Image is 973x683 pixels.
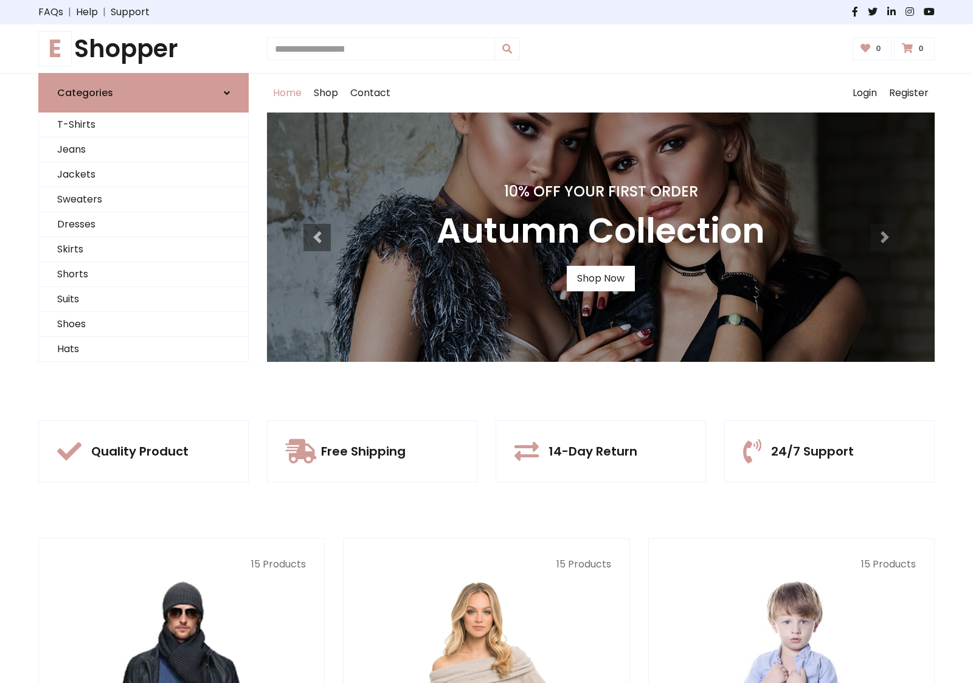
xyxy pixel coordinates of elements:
span: 0 [915,43,927,54]
h5: 14-Day Return [549,444,637,459]
a: Dresses [39,212,248,237]
p: 15 Products [667,557,916,572]
a: FAQs [38,5,63,19]
a: Shop [308,74,344,113]
a: Sweaters [39,187,248,212]
h5: 24/7 Support [771,444,854,459]
span: | [63,5,76,19]
a: Shoes [39,312,248,337]
a: Shorts [39,262,248,287]
p: 15 Products [57,557,306,572]
a: Jeans [39,137,248,162]
h5: Quality Product [91,444,189,459]
h4: 10% Off Your First Order [437,183,765,201]
a: Shop Now [567,266,635,291]
a: Suits [39,287,248,312]
a: Categories [38,73,249,113]
a: Skirts [39,237,248,262]
a: Login [847,74,883,113]
h1: Shopper [38,34,249,63]
a: 0 [894,37,935,60]
a: Jackets [39,162,248,187]
span: | [98,5,111,19]
a: Register [883,74,935,113]
a: Home [267,74,308,113]
a: 0 [853,37,892,60]
a: Help [76,5,98,19]
h6: Categories [57,87,113,99]
a: Contact [344,74,396,113]
a: Hats [39,337,248,362]
p: 15 Products [362,557,611,572]
a: EShopper [38,34,249,63]
h3: Autumn Collection [437,210,765,251]
h5: Free Shipping [321,444,406,459]
a: Support [111,5,150,19]
a: T-Shirts [39,113,248,137]
span: 0 [873,43,884,54]
span: E [38,31,72,66]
